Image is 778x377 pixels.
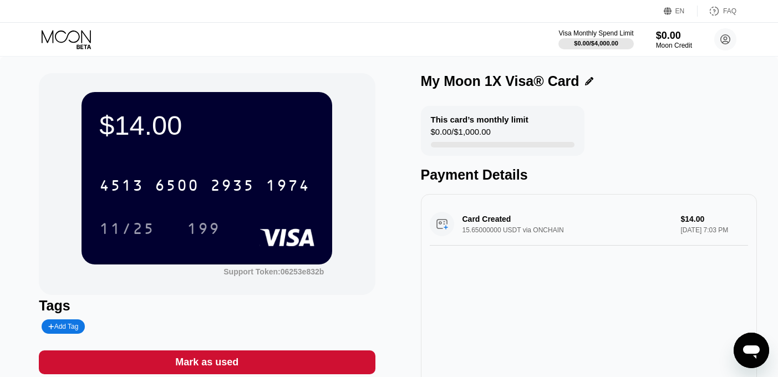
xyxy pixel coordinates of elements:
div: 199 [187,221,220,239]
div: 4513 [99,178,144,196]
div: Visa Monthly Spend Limit$0.00/$4,000.00 [558,29,633,49]
div: $14.00 [99,110,314,141]
div: My Moon 1X Visa® Card [421,73,579,89]
iframe: Button to launch messaging window [734,333,769,368]
div: EN [675,7,685,15]
div: $0.00Moon Credit [656,30,692,49]
div: Payment Details [421,167,757,183]
div: Moon Credit [656,42,692,49]
div: 4513650029351974 [93,171,317,199]
div: 1974 [266,178,310,196]
div: 2935 [210,178,255,196]
div: Mark as used [39,350,375,374]
div: $0.00 / $1,000.00 [431,127,491,142]
div: FAQ [698,6,736,17]
div: Support Token: 06253e832b [223,267,324,276]
div: 11/25 [99,221,155,239]
div: Add Tag [42,319,85,334]
div: This card’s monthly limit [431,115,528,124]
div: $0.00 [656,30,692,42]
div: Visa Monthly Spend Limit [558,29,633,37]
div: Tags [39,298,375,314]
div: 11/25 [91,215,163,242]
div: EN [664,6,698,17]
div: 199 [179,215,228,242]
div: 6500 [155,178,199,196]
div: FAQ [723,7,736,15]
div: Mark as used [175,356,238,369]
div: $0.00 / $4,000.00 [574,40,618,47]
div: Add Tag [48,323,78,330]
div: Support Token:06253e832b [223,267,324,276]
